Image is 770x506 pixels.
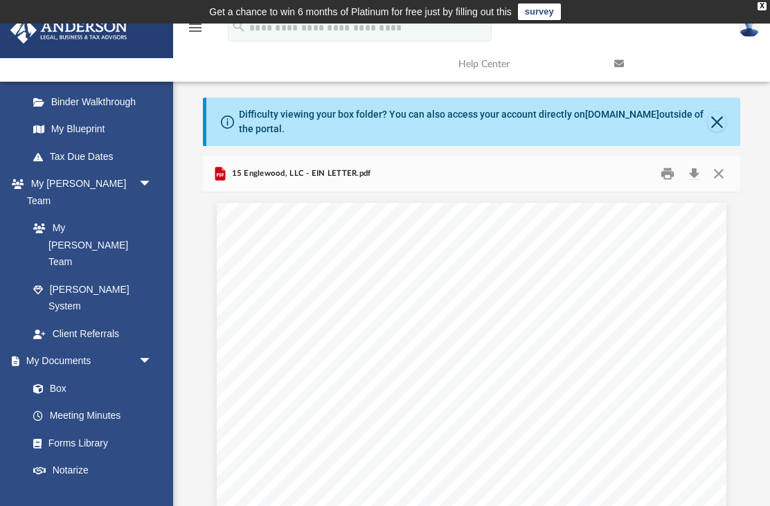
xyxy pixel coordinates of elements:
button: Close [706,163,731,185]
a: Client Referrals [19,320,166,347]
a: My Blueprint [19,116,166,143]
a: Notarize [19,457,166,485]
a: Help Center [448,37,604,91]
button: Print [654,163,682,185]
a: Box [19,374,159,402]
a: My Documentsarrow_drop_down [10,347,166,375]
span: 15 Englewood, LLC - EIN LETTER.pdf [229,168,370,180]
a: My [PERSON_NAME] Team [19,215,159,276]
a: Meeting Minutes [19,402,166,430]
div: close [758,2,767,10]
div: Difficulty viewing your box folder? You can also access your account directly on outside of the p... [239,107,708,136]
span: arrow_drop_down [138,347,166,376]
a: Forms Library [19,429,159,457]
a: [PERSON_NAME] System [19,275,166,320]
a: My [PERSON_NAME] Teamarrow_drop_down [10,170,166,215]
i: search [231,19,247,34]
img: Anderson Advisors Platinum Portal [6,17,132,44]
img: User Pic [739,17,760,37]
button: Close [708,112,726,132]
a: Tax Due Dates [19,143,173,170]
a: survey [518,3,561,20]
button: Download [681,163,706,185]
div: Get a chance to win 6 months of Platinum for free just by filling out this [209,3,512,20]
a: menu [187,26,204,36]
a: [DOMAIN_NAME] [585,109,659,120]
i: menu [187,19,204,36]
span: arrow_drop_down [138,170,166,199]
a: Binder Walkthrough [19,88,173,116]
